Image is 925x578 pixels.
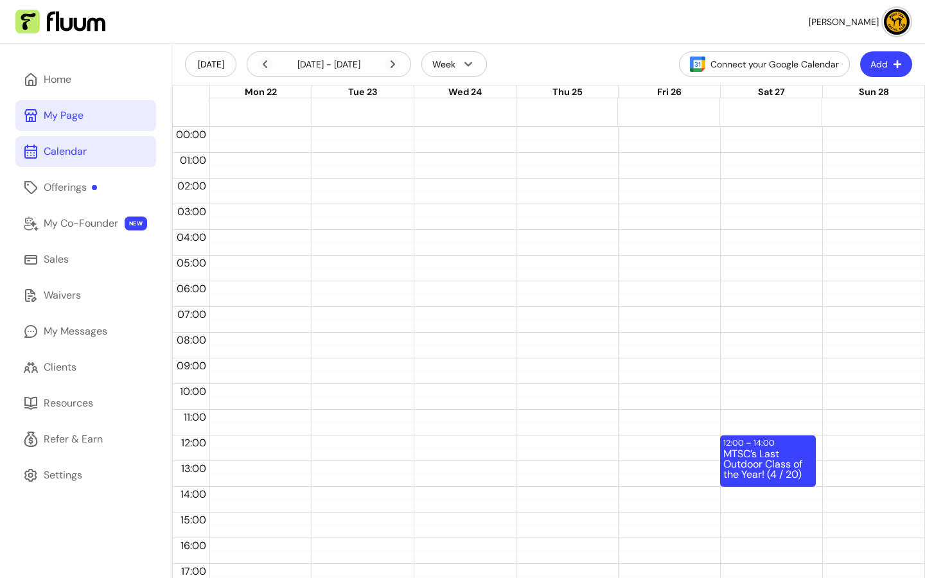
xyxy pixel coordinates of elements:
[177,539,209,552] span: 16:00
[174,179,209,193] span: 02:00
[15,280,156,311] a: Waivers
[185,51,236,77] button: [DATE]
[178,462,209,475] span: 13:00
[348,86,378,98] span: Tue 23
[758,86,785,98] span: Sat 27
[44,252,69,267] div: Sales
[174,308,209,321] span: 07:00
[173,231,209,244] span: 04:00
[723,449,813,486] div: MTSC’s Last Outdoor Class of the Year! (4 / 20)
[15,100,156,131] a: My Page
[15,424,156,455] a: Refer & Earn
[258,57,400,72] div: [DATE] - [DATE]
[173,128,209,141] span: 00:00
[552,85,583,100] button: Thu 25
[15,136,156,167] a: Calendar
[15,64,156,95] a: Home
[758,85,785,100] button: Sat 27
[44,216,118,231] div: My Co-Founder
[44,108,84,123] div: My Page
[884,9,910,35] img: avatar
[178,565,209,578] span: 17:00
[720,435,816,487] div: 12:00 – 14:00MTSC’s Last Outdoor Class of the Year! (4 / 20)
[44,180,97,195] div: Offerings
[173,359,209,372] span: 09:00
[125,216,147,231] span: NEW
[657,86,682,98] span: Fri 26
[174,205,209,218] span: 03:00
[15,10,105,34] img: Fluum Logo
[448,85,482,100] button: Wed 24
[44,72,71,87] div: Home
[181,410,209,424] span: 11:00
[348,85,378,100] button: Tue 23
[177,153,209,167] span: 01:00
[173,333,209,347] span: 08:00
[177,385,209,398] span: 10:00
[15,172,156,203] a: Offerings
[173,256,209,270] span: 05:00
[15,352,156,383] a: Clients
[679,51,850,77] button: Connect your Google Calendar
[44,360,76,375] div: Clients
[809,9,910,35] button: avatar[PERSON_NAME]
[15,460,156,491] a: Settings
[44,288,81,303] div: Waivers
[44,144,87,159] div: Calendar
[44,468,82,483] div: Settings
[173,282,209,295] span: 06:00
[421,51,487,77] button: Week
[860,51,912,77] button: Add
[859,86,889,98] span: Sun 28
[44,432,103,447] div: Refer & Earn
[552,86,583,98] span: Thu 25
[44,324,107,339] div: My Messages
[177,487,209,501] span: 14:00
[15,388,156,419] a: Resources
[245,86,277,98] span: Mon 22
[723,437,778,449] div: 12:00 – 14:00
[690,57,705,72] img: Google Calendar Icon
[245,85,277,100] button: Mon 22
[859,85,889,100] button: Sun 28
[448,86,482,98] span: Wed 24
[15,316,156,347] a: My Messages
[44,396,93,411] div: Resources
[15,208,156,239] a: My Co-Founder NEW
[809,15,879,28] span: [PERSON_NAME]
[15,244,156,275] a: Sales
[177,513,209,527] span: 15:00
[178,436,209,450] span: 12:00
[657,85,682,100] button: Fri 26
